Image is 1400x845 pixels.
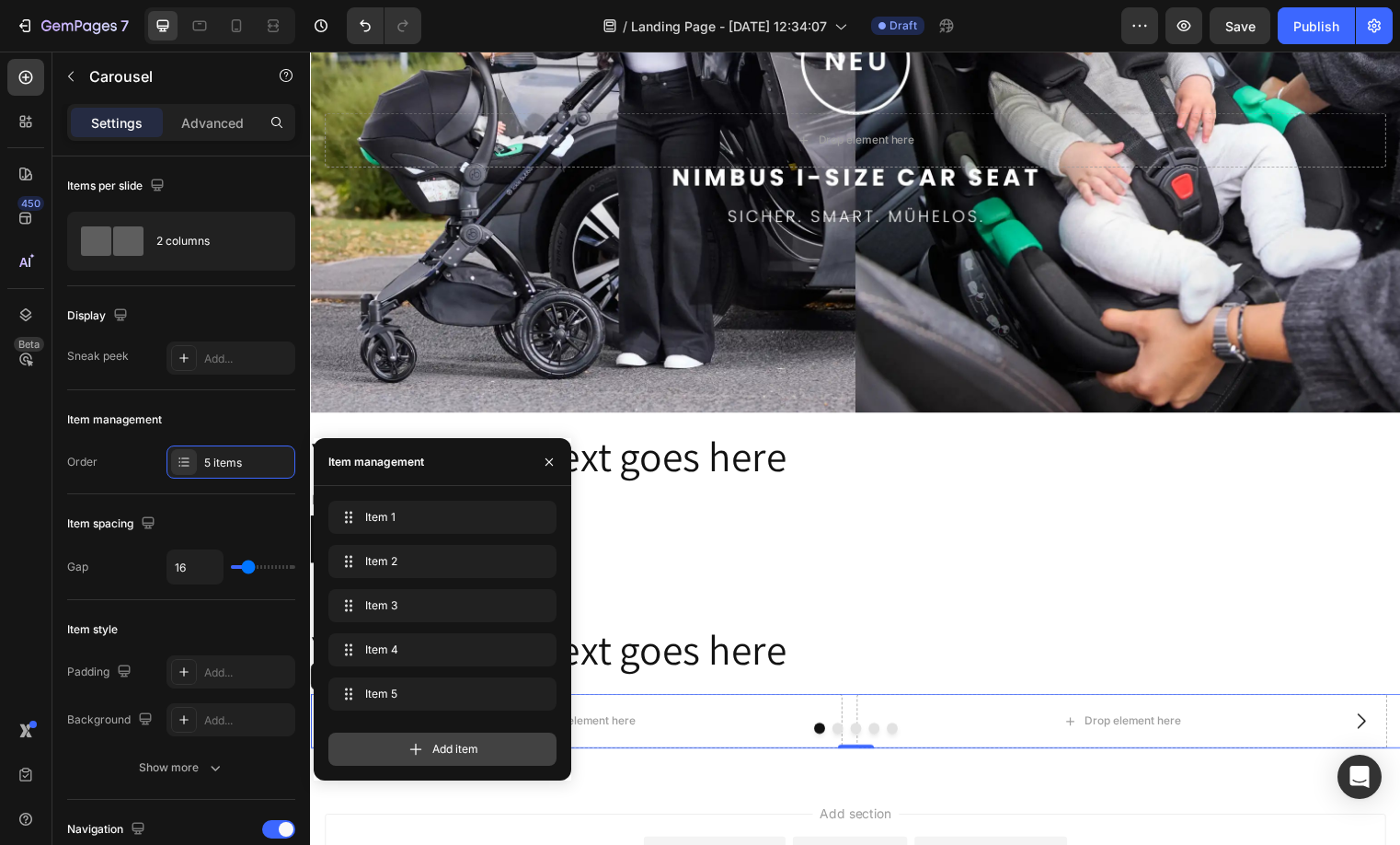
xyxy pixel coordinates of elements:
div: Drop element here [231,670,328,685]
div: Choose templates [354,803,465,822]
div: 5 items [204,455,291,471]
div: Padding [67,660,135,685]
div: Sneak peek [67,348,129,365]
div: Carousel [23,624,77,641]
span: Add section [509,761,596,781]
div: Open Intercom Messenger [1337,755,1382,799]
input: Auto [167,550,223,584]
div: Items per slide [67,174,168,199]
div: Order [67,454,98,470]
button: Carousel Next Arrow [1038,652,1089,703]
span: / [623,17,627,36]
div: Add... [204,665,291,681]
button: Dot [583,679,594,690]
span: Item 2 [365,553,512,570]
button: Dot [510,679,521,690]
div: Item spacing [67,512,159,537]
p: Carousel [89,65,246,87]
div: 450 [17,196,44,211]
div: Beta [14,337,44,352]
button: Publish [1278,7,1355,44]
button: Carousel Back Arrow [15,652,66,703]
div: Navigation [67,817,149,842]
div: Publish [1293,17,1339,36]
div: Add... [204,712,291,729]
button: Save [1210,7,1270,44]
div: Show more [139,758,224,777]
button: Dot [565,679,576,690]
p: Button [22,480,64,507]
button: Dot [528,679,539,690]
div: Item management [328,454,424,470]
p: Settings [91,113,143,133]
span: Add item [432,741,478,758]
button: 7 [7,7,137,44]
span: Draft [889,17,917,34]
div: Background [67,708,156,733]
div: Drop element here [514,82,612,97]
div: Drop element here [784,670,881,685]
div: Add... [204,351,291,367]
span: Item 1 [365,509,512,526]
div: Item management [67,411,162,428]
span: Save [1225,18,1256,34]
span: Landing Page - [DATE] 12:34:07 [631,17,827,36]
button: Dot [546,679,557,690]
span: Item 3 [365,597,512,614]
div: Generate layout [499,803,595,822]
span: Item 5 [365,686,512,702]
p: Advanced [181,113,244,133]
span: Item 4 [365,642,512,658]
div: Item style [67,621,118,638]
p: 7 [120,15,129,37]
div: Add blank section [633,803,745,822]
div: Gap [67,559,88,575]
div: 2 columns [156,220,269,262]
div: Undo/Redo [347,7,421,44]
iframe: Design area [310,52,1400,845]
button: Show more [67,751,295,784]
div: Display [67,304,132,329]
